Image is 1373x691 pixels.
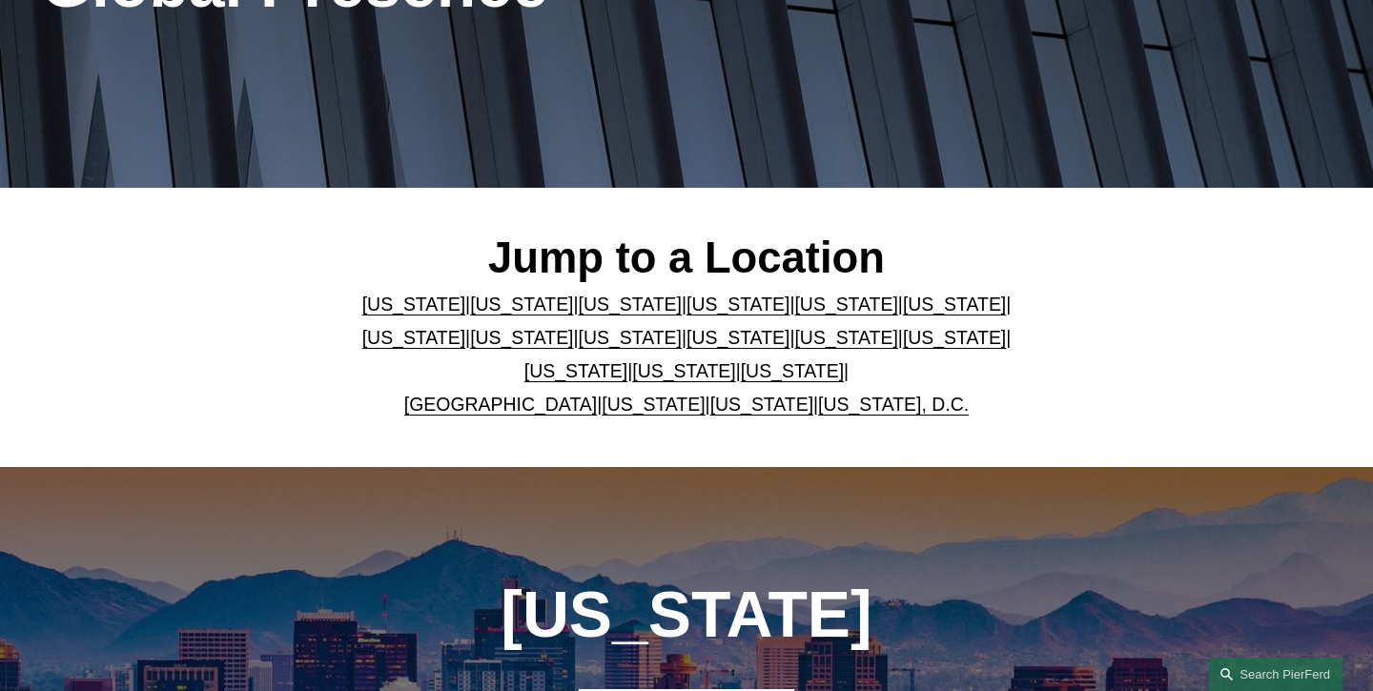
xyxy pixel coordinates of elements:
a: [US_STATE] [686,327,789,348]
a: [US_STATE] [470,327,573,348]
a: [US_STATE] [794,327,897,348]
a: [US_STATE] [362,294,465,315]
a: [US_STATE] [470,294,573,315]
h2: Jump to a Location [310,233,1063,285]
a: [US_STATE] [524,360,627,381]
a: [US_STATE] [903,294,1006,315]
a: [US_STATE] [686,294,789,315]
a: [US_STATE] [794,294,897,315]
a: [US_STATE] [741,360,844,381]
a: [US_STATE] [632,360,735,381]
a: [US_STATE] [362,327,465,348]
a: [US_STATE] [710,394,813,415]
a: [US_STATE], D.C. [818,394,969,415]
h1: [US_STATE] [418,578,955,652]
a: [US_STATE] [903,327,1006,348]
a: [US_STATE] [602,394,705,415]
p: | | | | | | | | | | | | | | | | | | [310,288,1063,421]
a: [US_STATE] [579,327,682,348]
a: [GEOGRAPHIC_DATA] [404,394,597,415]
a: [US_STATE] [579,294,682,315]
a: Search this site [1209,658,1342,691]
